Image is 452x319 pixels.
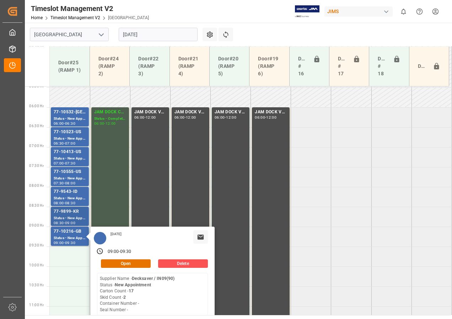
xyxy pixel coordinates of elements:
[186,116,196,119] div: 12:00
[255,116,265,119] div: 06:00
[120,249,131,255] div: 09:30
[146,116,156,119] div: 12:00
[54,162,64,165] div: 07:00
[215,109,247,116] div: JAM DOCK VOLUME CONTROL
[176,52,204,80] div: Door#21 (RAMP 4)
[215,52,243,80] div: Door#20 (RAMP 5)
[31,3,149,14] div: Timeslot Management V2
[54,156,86,162] div: Status - New Appointment
[30,28,109,41] input: Type to search/select
[174,109,206,116] div: JAM DOCK VOLUME CONTROL
[375,52,390,80] div: Doors # 18
[54,148,86,156] div: 77-10413-US
[106,122,116,125] div: 12:00
[29,124,44,128] span: 06:30 Hr
[225,116,226,119] div: -
[29,263,44,267] span: 10:00 Hr
[54,188,86,195] div: 77-9543-ID
[324,6,393,17] div: JIMS
[104,122,105,125] div: -
[65,162,75,165] div: 07:30
[54,241,64,244] div: 09:00
[29,303,44,307] span: 11:00 Hr
[255,52,283,80] div: Door#19 (RAMP 6)
[29,144,44,148] span: 07:00 Hr
[54,136,86,142] div: Status - New Appointment
[54,109,86,116] div: 77-10532-[GEOGRAPHIC_DATA]
[65,201,75,205] div: 08:30
[29,104,44,108] span: 06:00 Hr
[65,182,75,185] div: 08:00
[54,122,64,125] div: 06:00
[324,5,395,18] button: JIMS
[411,4,427,20] button: Help Center
[54,228,86,235] div: 77-10216-GB
[119,28,198,41] input: DD-MM-YYYY
[123,295,126,300] b: 2
[174,116,185,119] div: 06:00
[65,122,75,125] div: 06:30
[134,116,145,119] div: 06:00
[64,162,65,165] div: -
[54,221,64,225] div: 08:30
[54,235,86,241] div: Status - New Appointment
[158,259,208,268] button: Delete
[266,116,276,119] div: 12:00
[64,142,65,145] div: -
[64,201,65,205] div: -
[54,142,64,145] div: 06:30
[94,122,104,125] div: 06:00
[64,221,65,225] div: -
[185,116,186,119] div: -
[132,276,175,281] b: Decksaver / IN09(90)
[65,221,75,225] div: 09:00
[94,109,126,116] div: JAM DOCK CONTROL
[96,52,124,80] div: Door#24 (RAMP 2)
[54,182,64,185] div: 07:30
[100,276,175,313] div: Supplier Name - Status - Carton Count - Skid Count - Container Number - Seal Number -
[134,109,166,116] div: JAM DOCK VOLUME CONTROL
[54,116,86,122] div: Status - New Appointment
[29,283,44,287] span: 10:30 Hr
[54,175,86,182] div: Status - New Appointment
[115,282,151,287] b: New Appointment
[64,241,65,244] div: -
[94,116,126,122] div: Status - Completed
[415,60,430,73] div: Door#23
[54,215,86,221] div: Status - New Appointment
[335,52,350,80] div: Doors # 17
[64,182,65,185] div: -
[29,223,44,227] span: 09:00 Hr
[295,5,319,18] img: Exertis%20JAM%20-%20Email%20Logo.jpg_1722504956.jpg
[145,116,146,119] div: -
[226,116,236,119] div: 12:00
[255,109,287,116] div: JAM DOCK VOLUME CONTROL
[29,184,44,188] span: 08:00 Hr
[54,201,64,205] div: 08:00
[129,288,134,293] b: 17
[395,4,411,20] button: show 0 new notifications
[295,52,310,80] div: Doors # 16
[31,15,43,20] a: Home
[54,168,86,175] div: 77-10555-US
[29,204,44,207] span: 08:30 Hr
[29,243,44,247] span: 09:30 Hr
[119,249,120,255] div: -
[108,249,119,255] div: 09:00
[54,195,86,201] div: Status - New Appointment
[101,259,151,268] button: Open
[135,52,163,80] div: Door#22 (RAMP 3)
[54,129,86,136] div: 77-10523-US
[65,142,75,145] div: 07:00
[55,56,84,77] div: Door#25 (RAMP 1)
[215,116,225,119] div: 06:00
[265,116,266,119] div: -
[50,15,100,20] a: Timeslot Management V2
[54,208,86,215] div: 77-9899-KR
[96,29,106,40] button: open menu
[64,122,65,125] div: -
[65,241,75,244] div: 09:30
[29,164,44,168] span: 07:30 Hr
[108,232,124,237] div: [DATE]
